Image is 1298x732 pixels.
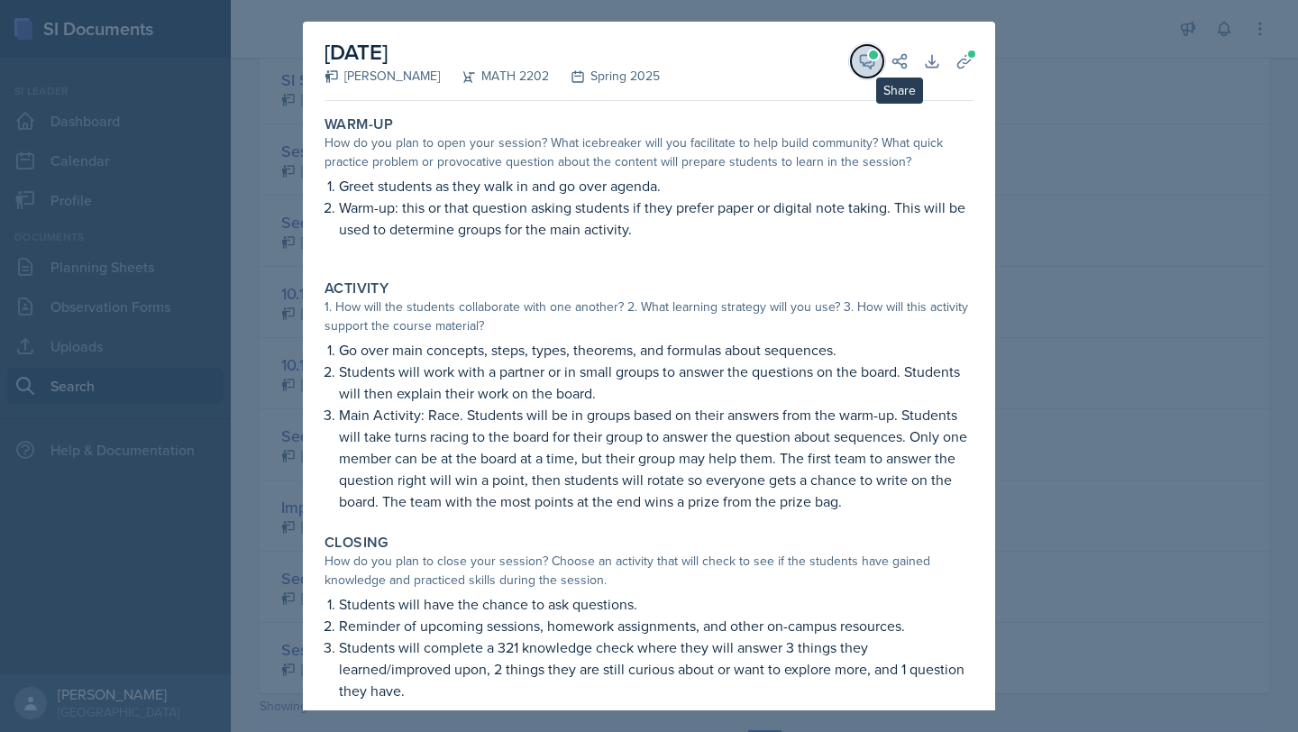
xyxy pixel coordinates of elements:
div: 1. How will the students collaborate with one another? 2. What learning strategy will you use? 3.... [324,297,973,335]
p: Reminder of upcoming sessions, homework assignments, and other on-campus resources. [339,615,973,636]
label: Closing [324,534,388,552]
p: Students will complete a 321 knowledge check where they will answer 3 things they learned/improve... [339,636,973,701]
label: Warm-Up [324,115,394,133]
p: Main Activity: Race. Students will be in groups based on their answers from the warm-up. Students... [339,404,973,512]
label: Activity [324,279,388,297]
p: Students will work with a partner or in small groups to answer the questions on the board. Studen... [339,361,973,404]
button: Share [883,45,916,78]
div: How do you plan to open your session? What icebreaker will you facilitate to help build community... [324,133,973,171]
p: Go over main concepts, steps, types, theorems, and formulas about sequences. [339,339,973,361]
div: [PERSON_NAME] [324,67,440,86]
div: How do you plan to close your session? Choose an activity that will check to see if the students ... [324,552,973,590]
div: MATH 2202 [440,67,549,86]
h2: [DATE] [324,36,660,69]
p: Greet students as they walk in and go over agenda. [339,175,973,197]
div: Spring 2025 [549,67,660,86]
p: Students will have the chance to ask questions. [339,593,973,615]
p: Warm-up: this or that question asking students if they prefer paper or digital note taking. This ... [339,197,973,240]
